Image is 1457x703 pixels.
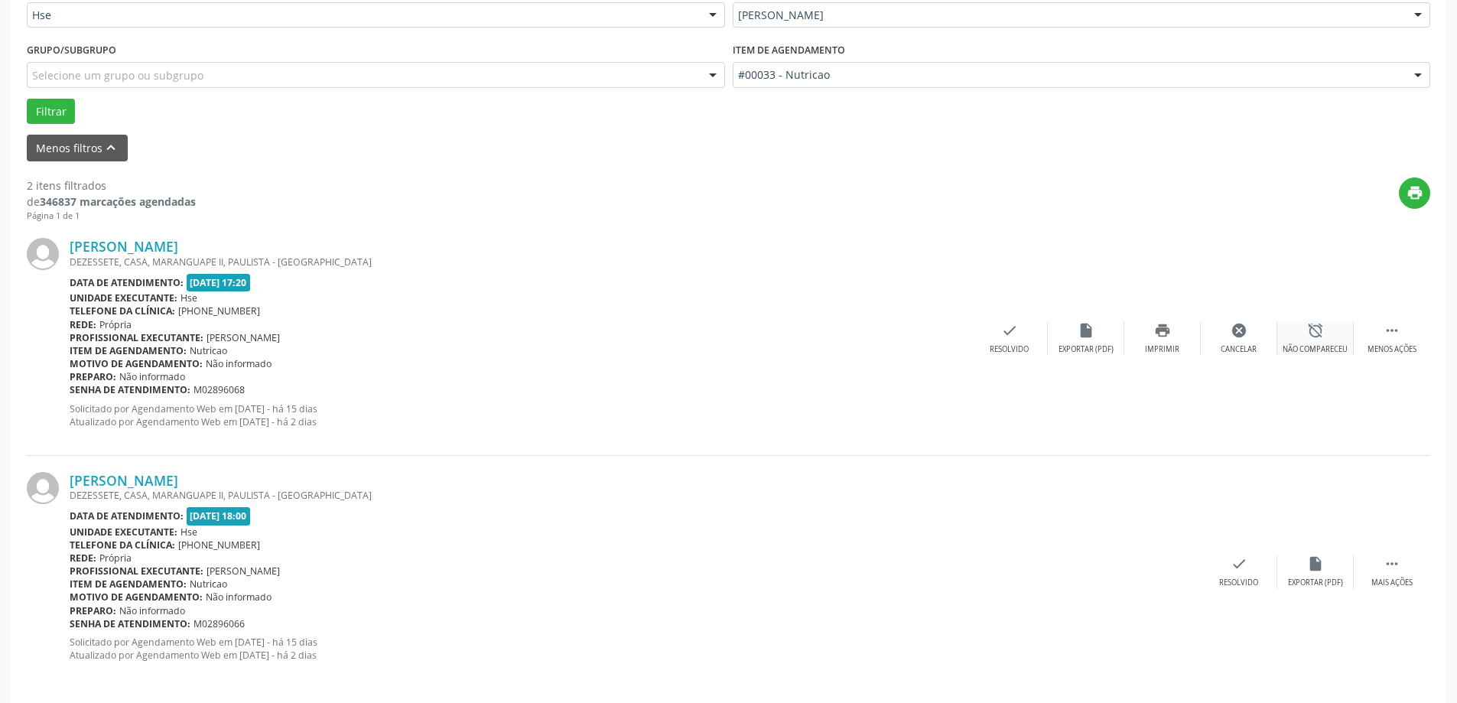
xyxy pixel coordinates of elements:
label: Item de agendamento [733,38,845,62]
span: Hse [180,291,197,304]
span: Não informado [206,357,272,370]
button: Filtrar [27,99,75,125]
b: Senha de atendimento: [70,617,190,630]
b: Data de atendimento: [70,276,184,289]
i: print [1154,322,1171,339]
i: cancel [1231,322,1247,339]
strong: 346837 marcações agendadas [40,194,196,209]
span: [DATE] 18:00 [187,507,251,525]
span: Hse [32,8,694,23]
div: Resolvido [990,344,1029,355]
span: [PERSON_NAME] [207,331,280,344]
span: Não informado [119,370,185,383]
span: [PERSON_NAME] [738,8,1400,23]
span: Nutricao [190,344,227,357]
span: #00033 - Nutricao [738,67,1400,83]
button: Menos filtroskeyboard_arrow_up [27,135,128,161]
span: Própria [99,552,132,565]
b: Profissional executante: [70,331,203,344]
b: Rede: [70,552,96,565]
i: keyboard_arrow_up [102,139,119,156]
b: Unidade executante: [70,526,177,539]
button: print [1399,177,1430,209]
i: insert_drive_file [1078,322,1094,339]
div: Resolvido [1219,578,1258,588]
b: Unidade executante: [70,291,177,304]
span: [DATE] 17:20 [187,274,251,291]
b: Data de atendimento: [70,509,184,522]
span: [PERSON_NAME] [207,565,280,578]
span: [PHONE_NUMBER] [178,539,260,552]
i: check [1001,322,1018,339]
div: Imprimir [1145,344,1179,355]
b: Senha de atendimento: [70,383,190,396]
i:  [1384,555,1400,572]
a: [PERSON_NAME] [70,472,178,489]
div: DEZESSETE, CASA, MARANGUAPE II, PAULISTA - [GEOGRAPHIC_DATA] [70,255,971,269]
div: Exportar (PDF) [1059,344,1114,355]
div: Não compareceu [1283,344,1348,355]
b: Item de agendamento: [70,578,187,591]
div: Cancelar [1221,344,1257,355]
b: Profissional executante: [70,565,203,578]
label: Grupo/Subgrupo [27,38,116,62]
span: M02896068 [194,383,245,396]
div: Exportar (PDF) [1288,578,1343,588]
p: Solicitado por Agendamento Web em [DATE] - há 15 dias Atualizado por Agendamento Web em [DATE] - ... [70,402,971,428]
span: Nutricao [190,578,227,591]
span: Própria [99,318,132,331]
div: DEZESSETE, CASA, MARANGUAPE II, PAULISTA - [GEOGRAPHIC_DATA] [70,489,1201,502]
b: Rede: [70,318,96,331]
b: Motivo de agendamento: [70,591,203,604]
img: img [27,472,59,504]
div: 2 itens filtrados [27,177,196,194]
b: Preparo: [70,370,116,383]
b: Telefone da clínica: [70,539,175,552]
span: Hse [180,526,197,539]
img: img [27,238,59,270]
div: Mais ações [1371,578,1413,588]
b: Motivo de agendamento: [70,357,203,370]
p: Solicitado por Agendamento Web em [DATE] - há 15 dias Atualizado por Agendamento Web em [DATE] - ... [70,636,1201,662]
span: Selecione um grupo ou subgrupo [32,67,203,83]
i: check [1231,555,1247,572]
span: [PHONE_NUMBER] [178,304,260,317]
div: de [27,194,196,210]
b: Telefone da clínica: [70,304,175,317]
i: alarm_off [1307,322,1324,339]
i:  [1384,322,1400,339]
span: Não informado [206,591,272,604]
span: M02896066 [194,617,245,630]
b: Item de agendamento: [70,344,187,357]
div: Menos ações [1368,344,1416,355]
span: Não informado [119,604,185,617]
div: Página 1 de 1 [27,210,196,223]
a: [PERSON_NAME] [70,238,178,255]
i: insert_drive_file [1307,555,1324,572]
i: print [1407,184,1423,201]
b: Preparo: [70,604,116,617]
